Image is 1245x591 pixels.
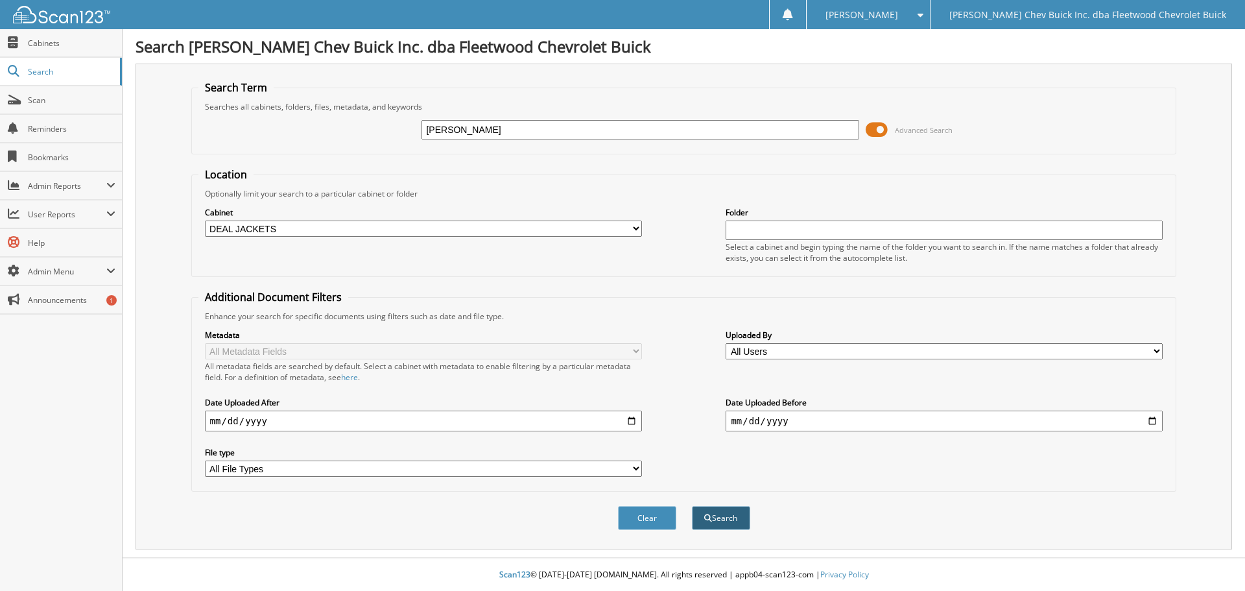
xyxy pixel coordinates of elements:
[198,311,1170,322] div: Enhance your search for specific documents using filters such as date and file type.
[205,411,642,431] input: start
[28,180,106,191] span: Admin Reports
[726,411,1163,431] input: end
[949,11,1226,19] span: [PERSON_NAME] Chev Buick Inc. dba Fleetwood Chevrolet Buick
[198,80,274,95] legend: Search Term
[28,123,115,134] span: Reminders
[28,209,106,220] span: User Reports
[28,266,106,277] span: Admin Menu
[341,372,358,383] a: here
[205,207,642,218] label: Cabinet
[28,66,113,77] span: Search
[106,295,117,306] div: 1
[28,152,115,163] span: Bookmarks
[198,188,1170,199] div: Optionally limit your search to a particular cabinet or folder
[205,361,642,383] div: All metadata fields are searched by default. Select a cabinet with metadata to enable filtering b...
[895,125,953,135] span: Advanced Search
[692,506,750,530] button: Search
[28,237,115,248] span: Help
[205,397,642,408] label: Date Uploaded After
[13,6,110,23] img: scan123-logo-white.svg
[820,569,869,580] a: Privacy Policy
[198,167,254,182] legend: Location
[726,397,1163,408] label: Date Uploaded Before
[726,207,1163,218] label: Folder
[28,295,115,306] span: Announcements
[205,330,642,341] label: Metadata
[726,330,1163,341] label: Uploaded By
[618,506,676,530] button: Clear
[726,241,1163,263] div: Select a cabinet and begin typing the name of the folder you want to search in. If the name match...
[28,38,115,49] span: Cabinets
[499,569,530,580] span: Scan123
[136,36,1232,57] h1: Search [PERSON_NAME] Chev Buick Inc. dba Fleetwood Chevrolet Buick
[198,101,1170,112] div: Searches all cabinets, folders, files, metadata, and keywords
[825,11,898,19] span: [PERSON_NAME]
[205,447,642,458] label: File type
[28,95,115,106] span: Scan
[198,290,348,304] legend: Additional Document Filters
[123,559,1245,591] div: © [DATE]-[DATE] [DOMAIN_NAME]. All rights reserved | appb04-scan123-com |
